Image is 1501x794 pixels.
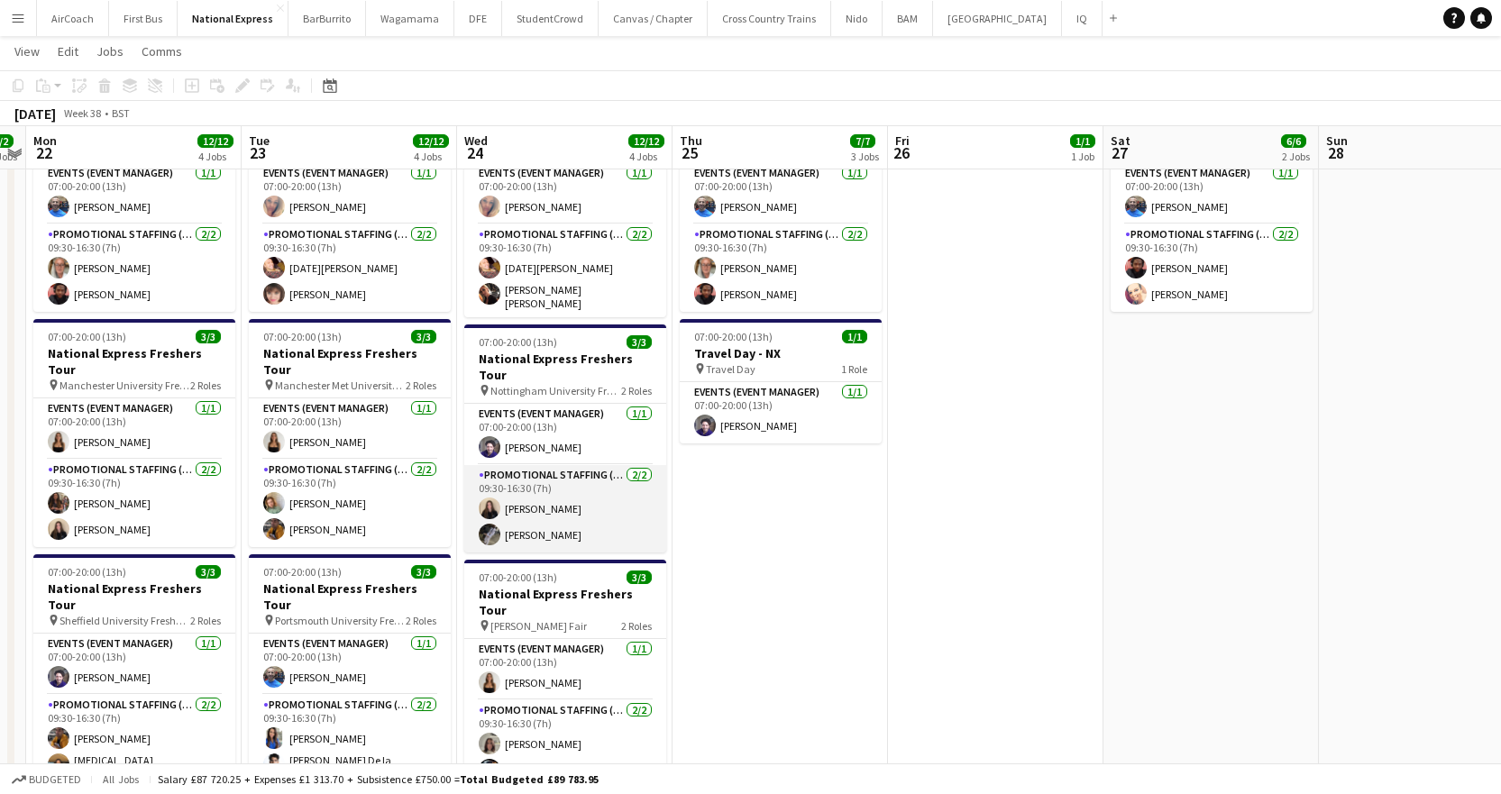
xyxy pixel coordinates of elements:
div: 4 Jobs [414,150,448,163]
span: 3/3 [196,565,221,579]
button: DFE [454,1,502,36]
div: 4 Jobs [629,150,664,163]
div: 3 Jobs [851,150,879,163]
span: 2 Roles [621,384,652,397]
span: Manchester University Freshers Fair [59,379,190,392]
span: Manchester Met University Freshers Fair [275,379,406,392]
div: BST [112,106,130,120]
span: 28 [1323,142,1348,163]
span: Total Budgeted £89 783.95 [460,772,599,786]
app-card-role: Events (Event Manager)1/107:00-20:00 (13h)[PERSON_NAME] [680,163,882,224]
button: National Express [178,1,288,36]
span: 7/7 [850,134,875,148]
app-card-role: Promotional Staffing (Brand Ambassadors)2/209:30-16:30 (7h)[PERSON_NAME][PERSON_NAME] [1111,224,1313,312]
button: Nido [831,1,883,36]
span: Comms [142,43,182,59]
h3: National Express Freshers Tour [33,580,235,613]
button: Cross Country Trains [708,1,831,36]
span: 2 Roles [190,379,221,392]
button: BAM [883,1,933,36]
a: Jobs [89,40,131,63]
span: Edit [58,43,78,59]
app-card-role: Events (Event Manager)1/107:00-20:00 (13h)[PERSON_NAME] [33,398,235,460]
span: 07:00-20:00 (13h) [694,330,773,343]
h3: National Express Freshers Tour [249,580,451,613]
app-card-role: Promotional Staffing (Brand Ambassadors)2/209:30-16:30 (7h)[PERSON_NAME][PERSON_NAME] [33,224,235,312]
app-card-role: Events (Event Manager)1/107:00-20:00 (13h)[PERSON_NAME] [680,382,882,443]
span: Tue [249,132,270,149]
span: View [14,43,40,59]
span: 2 Roles [406,614,436,627]
span: 07:00-20:00 (13h) [479,335,557,349]
div: Salary £87 720.25 + Expenses £1 313.70 + Subsistence £750.00 = [158,772,599,786]
app-job-card: 07:00-20:00 (13h)3/3National Express Freshers Tour Sheffield University Freshers Fair2 RolesEvent... [33,554,235,788]
app-card-role: Promotional Staffing (Brand Ambassadors)2/209:30-16:30 (7h)[PERSON_NAME][MEDICAL_DATA][PERSON_NAME] [33,695,235,788]
h3: National Express Freshers Tour [33,345,235,378]
button: Wagamama [366,1,454,36]
span: 1/1 [842,330,867,343]
span: Portsmouth University Freshers Fair [275,614,406,627]
app-job-card: 07:00-20:00 (13h)3/3National Express Freshers Tour Manchester University Freshers Fair2 RolesEven... [33,319,235,547]
span: 07:00-20:00 (13h) [48,330,126,343]
span: Nottingham University Freshers Fair [490,384,621,397]
button: First Bus [109,1,178,36]
span: 26 [892,142,910,163]
app-card-role: Events (Event Manager)1/107:00-20:00 (13h)[PERSON_NAME] [464,404,666,465]
span: 07:00-20:00 (13h) [479,570,557,584]
span: 07:00-20:00 (13h) [263,330,342,343]
span: 12/12 [413,134,449,148]
button: StudentCrowd [502,1,599,36]
app-card-role: Promotional Staffing (Brand Ambassadors)2/209:30-16:30 (7h)[PERSON_NAME][PERSON_NAME] [464,700,666,788]
span: Jobs [96,43,124,59]
app-job-card: 07:00-20:00 (13h)3/3National Express Freshers Tour Nottingham University Freshers Fair2 RolesEven... [464,324,666,552]
app-job-card: 07:00-20:00 (13h)3/3National Express Freshers Tour Bristol University Freshers Fair2 RolesEvents ... [1111,84,1313,312]
span: Budgeted [29,773,81,786]
app-card-role: Events (Event Manager)1/107:00-20:00 (13h)[PERSON_NAME] [33,634,235,695]
span: 1/1 [1070,134,1095,148]
app-job-card: 07:00-20:00 (13h)3/3National Express Freshers Tour Portsmouth University Freshers Fair2 RolesEven... [249,554,451,788]
app-card-role: Events (Event Manager)1/107:00-20:00 (13h)[PERSON_NAME] [464,163,666,224]
span: Sheffield University Freshers Fair [59,614,190,627]
app-job-card: 07:00-20:00 (13h)3/3National Express Freshers Tour Swansea University Freshers Fair2 RolesEvents ... [680,84,882,312]
span: 3/3 [411,565,436,579]
app-card-role: Events (Event Manager)1/107:00-20:00 (13h)[PERSON_NAME] [249,163,451,224]
app-card-role: Promotional Staffing (Brand Ambassadors)2/209:30-16:30 (7h)[PERSON_NAME][PERSON_NAME] [464,465,666,552]
span: All jobs [99,772,142,786]
span: 3/3 [627,335,652,349]
button: IQ [1062,1,1103,36]
app-card-role: Events (Event Manager)1/107:00-20:00 (13h)[PERSON_NAME] [249,398,451,460]
app-card-role: Promotional Staffing (Brand Ambassadors)2/209:30-16:30 (7h)[PERSON_NAME][PERSON_NAME] [249,460,451,547]
span: 2 Roles [406,379,436,392]
span: 24 [462,142,488,163]
app-card-role: Events (Event Manager)1/107:00-20:00 (13h)[PERSON_NAME] [33,163,235,224]
span: Week 38 [59,106,105,120]
div: 2 Jobs [1282,150,1310,163]
div: 07:00-20:00 (13h)3/3National Express Freshers Tour [PERSON_NAME] Fair2 RolesEvents (Event Manager... [464,560,666,788]
div: [DATE] [14,105,56,123]
button: Canvas / Chapter [599,1,708,36]
span: 3/3 [627,570,652,584]
app-card-role: Events (Event Manager)1/107:00-20:00 (13h)[PERSON_NAME] [464,639,666,700]
button: [GEOGRAPHIC_DATA] [933,1,1062,36]
app-card-role: Promotional Staffing (Brand Ambassadors)2/209:30-16:30 (7h)[DATE][PERSON_NAME][PERSON_NAME] [249,224,451,312]
span: 3/3 [411,330,436,343]
div: 4 Jobs [198,150,233,163]
a: Comms [134,40,189,63]
span: 25 [677,142,702,163]
div: 07:00-20:00 (13h)3/3National Express Freshers Tour Manchester Met University Freshers Fair2 Roles... [249,319,451,547]
span: [PERSON_NAME] Fair [490,619,587,633]
app-job-card: 07:00-20:00 (13h)3/3National Express Freshers Tour Cardiff University Freshers Fair2 RolesEvents ... [33,84,235,312]
span: 3/3 [196,330,221,343]
app-job-card: 07:00-20:00 (13h)3/3National Express Freshers Tour Leicester University Freshers Fair2 RolesEvent... [249,84,451,312]
span: Fri [895,132,910,149]
div: 1 Job [1071,150,1094,163]
span: 22 [31,142,57,163]
h3: National Express Freshers Tour [464,586,666,618]
span: 1 Role [841,362,867,376]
